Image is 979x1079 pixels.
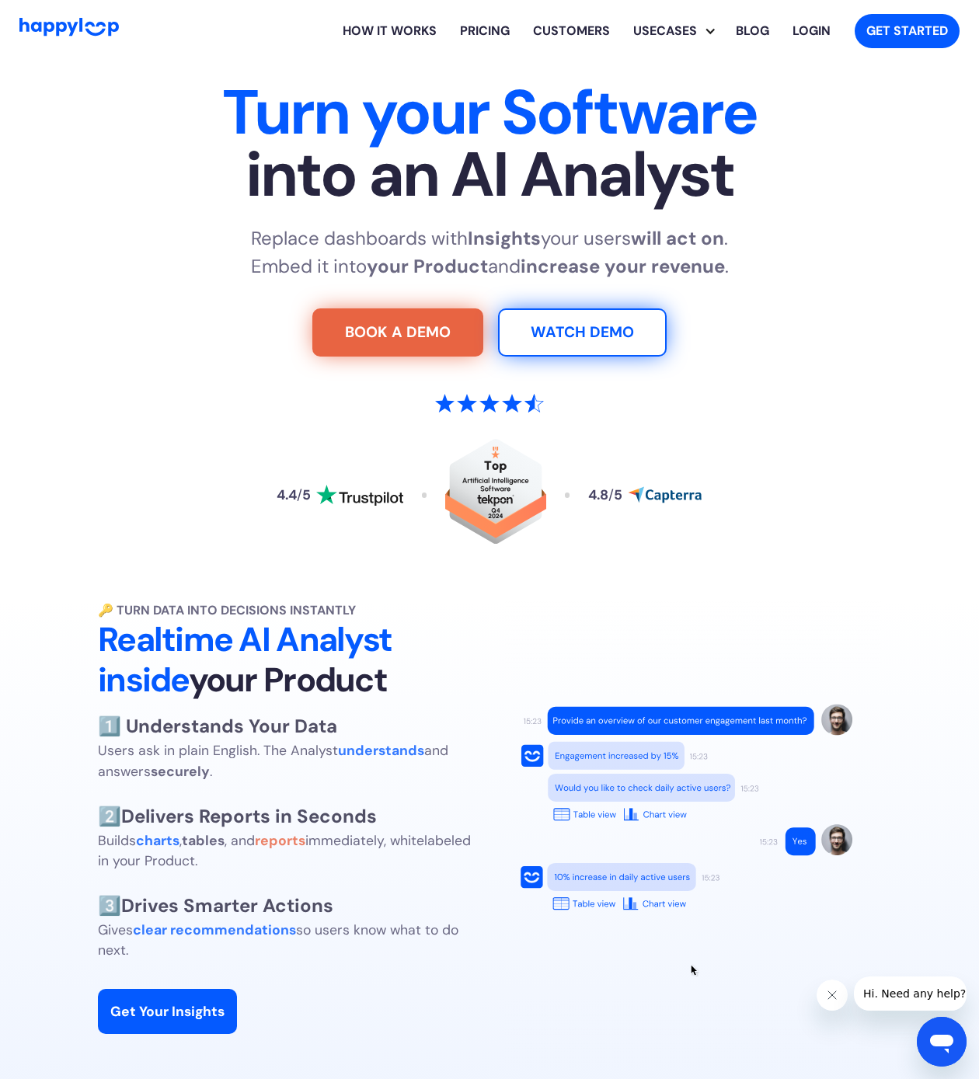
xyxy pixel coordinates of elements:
a: Learn how HappyLoop works [331,6,448,56]
strong: Delivers Reports in Seconds [121,804,377,828]
a: Go to Home Page [19,18,119,44]
a: Learn how HappyLoop works [521,6,622,56]
span: 2️⃣ [98,804,377,828]
iframe: Message from company [854,976,967,1011]
img: HappyLoop Logo [19,18,119,36]
strong: Drives Smarter Actions [121,893,333,917]
div: Get Your Insights [110,1001,225,1022]
a: Get started with HappyLoop [855,14,960,48]
h1: Turn your Software [19,82,960,206]
strong: will act on [631,226,724,250]
a: Watch Demo [498,308,667,357]
a: Try For Free [312,308,483,357]
div: Usecases [633,6,724,56]
a: Get Your Insights [98,989,237,1034]
iframe: Button to launch messaging window [917,1017,967,1067]
strong: clear recommendations [133,921,296,938]
a: Read reviews about HappyLoop on Trustpilot [277,485,402,506]
span: / [297,486,302,503]
strong: securely [151,763,210,780]
p: Builds , , and immediately, whitelabeled in your Product. Gives so users know what to do next. [98,712,471,960]
div: Usecases [622,22,709,40]
span: 3️⃣ [98,893,333,917]
div: Explore HappyLoop use cases [622,6,724,56]
strong: tables [182,832,225,849]
a: Read reviews about HappyLoop on Capterra [588,486,702,503]
a: View HappyLoop pricing plans [448,6,521,56]
p: Replace dashboards with your users . Embed it into and . [251,225,729,280]
strong: 1️⃣ Understands Your Data [98,714,337,738]
a: Log in to your HappyLoop account [781,6,842,56]
strong: understands [338,742,424,759]
strong: charts [136,832,179,849]
h2: Realtime AI Analyst inside [98,620,474,701]
span: into an AI Analyst [19,144,960,206]
span: your Product [189,658,387,701]
strong: 🔑 Turn Data into Decisions Instantly [98,602,356,618]
div: 4.4 5 [277,489,311,503]
a: Read reviews about HappyLoop on Tekpon [445,439,546,552]
div: 4.8 5 [588,489,622,503]
a: Visit the HappyLoop blog for insights [724,6,781,56]
strong: Insights [468,226,541,250]
strong: increase your revenue [521,254,725,278]
strong: your Product [367,254,488,278]
strong: reports [255,832,305,849]
span: / [608,486,614,503]
span: Users ask in plain English. The Analyst and answers . [98,742,448,779]
iframe: Close message [817,980,848,1011]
